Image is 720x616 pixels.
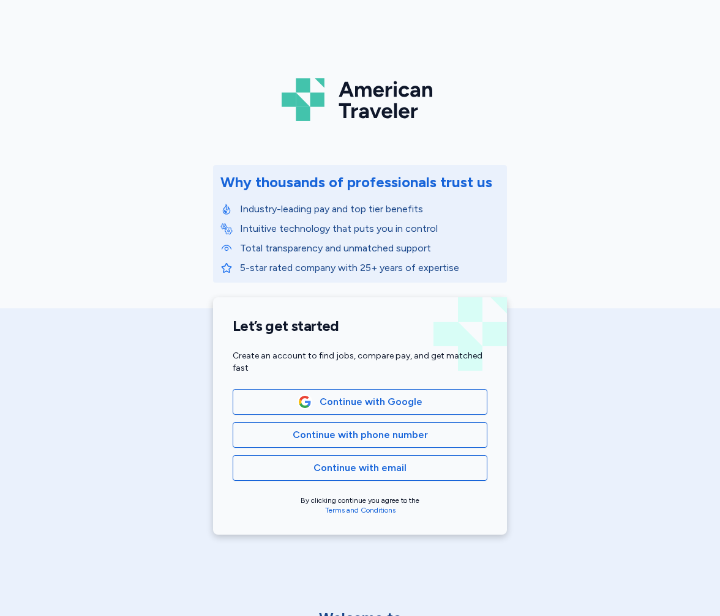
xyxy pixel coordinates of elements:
[233,495,487,515] div: By clicking continue you agree to the
[233,455,487,481] button: Continue with email
[325,506,396,514] a: Terms and Conditions
[233,350,487,374] div: Create an account to find jobs, compare pay, and get matched fast
[240,202,500,217] p: Industry-leading pay and top tier benefits
[282,73,438,126] img: Logo
[240,221,500,236] p: Intuitive technology that puts you in control
[233,389,487,415] button: Google LogoContinue with Google
[233,317,487,335] h1: Let’s get started
[313,461,407,475] span: Continue with email
[240,241,500,256] p: Total transparency and unmatched support
[240,261,500,275] p: 5-star rated company with 25+ years of expertise
[233,422,487,448] button: Continue with phone number
[298,395,312,409] img: Google Logo
[220,173,492,192] div: Why thousands of professionals trust us
[320,395,422,409] span: Continue with Google
[293,428,428,442] span: Continue with phone number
